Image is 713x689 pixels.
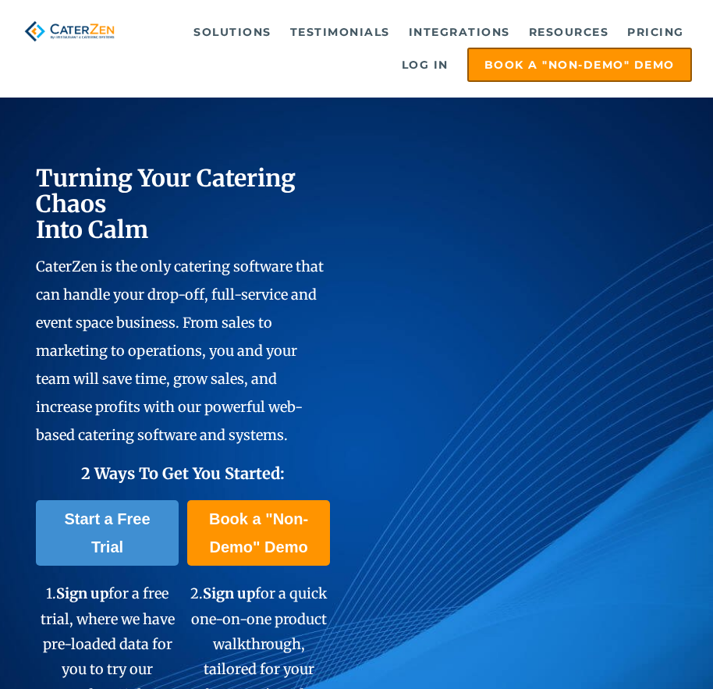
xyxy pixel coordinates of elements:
a: Log in [394,49,456,80]
div: Navigation Menu [137,16,692,82]
span: 2 Ways To Get You Started: [81,463,285,483]
a: Solutions [186,16,279,48]
a: Testimonials [282,16,398,48]
span: Turning Your Catering Chaos Into Calm [36,163,296,244]
a: Resources [521,16,617,48]
span: CaterZen is the only catering software that can handle your drop-off, full-service and event spac... [36,257,324,444]
a: Integrations [401,16,518,48]
a: Book a "Non-Demo" Demo [187,500,331,566]
span: Sign up [203,584,255,602]
span: Sign up [56,584,108,602]
iframe: Help widget launcher [574,628,696,672]
a: Start a Free Trial [36,500,179,566]
img: caterzen [21,16,117,46]
a: Pricing [619,16,692,48]
a: Book a "Non-Demo" Demo [467,48,692,82]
